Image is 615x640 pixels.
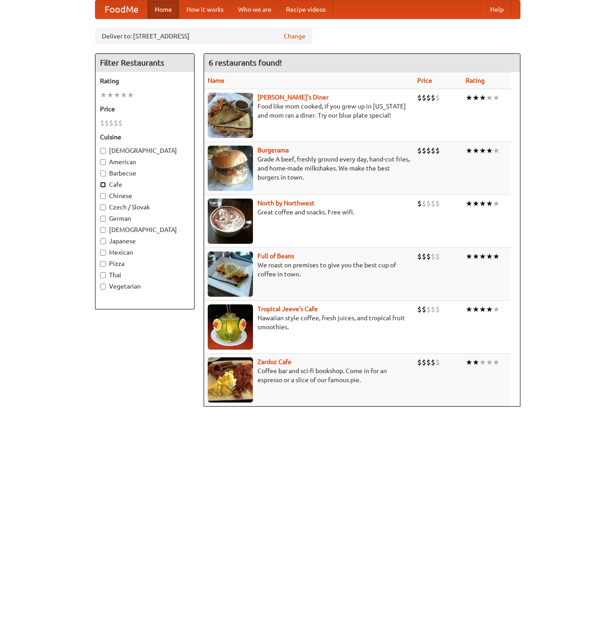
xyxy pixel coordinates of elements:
[257,147,289,154] a: Burgerama
[493,146,500,156] li: ★
[417,251,422,261] li: $
[422,146,426,156] li: $
[100,216,106,222] input: German
[466,251,472,261] li: ★
[100,146,190,155] label: [DEMOGRAPHIC_DATA]
[493,251,500,261] li: ★
[472,93,479,103] li: ★
[208,304,253,350] img: jeeves.jpg
[100,118,105,128] li: $
[114,90,120,100] li: ★
[257,358,291,365] b: Zardoz Cafe
[120,90,127,100] li: ★
[100,90,107,100] li: ★
[100,133,190,142] h5: Cuisine
[435,304,440,314] li: $
[127,90,134,100] li: ★
[100,193,106,199] input: Chinese
[208,146,253,191] img: burgerama.jpg
[257,94,329,101] a: [PERSON_NAME]'s Diner
[426,199,431,209] li: $
[279,0,333,19] a: Recipe videos
[100,248,190,257] label: Mexican
[100,237,190,246] label: Japanese
[435,199,440,209] li: $
[417,93,422,103] li: $
[257,199,315,207] a: North by Northwest
[466,304,472,314] li: ★
[426,357,431,367] li: $
[100,214,190,223] label: German
[208,357,253,403] img: zardoz.jpg
[100,203,190,212] label: Czech / Slovak
[109,118,114,128] li: $
[479,146,486,156] li: ★
[100,169,190,178] label: Barbecue
[208,313,410,332] p: Hawaiian style coffee, fresh juices, and tropical fruit smoothies.
[284,32,305,41] a: Change
[208,251,253,297] img: beans.jpg
[486,304,493,314] li: ★
[257,252,294,260] a: Full of Beans
[435,93,440,103] li: $
[472,357,479,367] li: ★
[100,261,106,267] input: Pizza
[417,357,422,367] li: $
[231,0,279,19] a: Who we are
[486,251,493,261] li: ★
[100,148,106,154] input: [DEMOGRAPHIC_DATA]
[493,357,500,367] li: ★
[431,199,435,209] li: $
[95,0,148,19] a: FoodMe
[100,284,106,289] input: Vegetarian
[493,199,500,209] li: ★
[148,0,179,19] a: Home
[466,77,485,84] a: Rating
[209,58,282,67] ng-pluralize: 6 restaurants found!
[479,304,486,314] li: ★
[466,357,472,367] li: ★
[100,272,106,278] input: Thai
[114,118,118,128] li: $
[431,304,435,314] li: $
[100,225,190,234] label: [DEMOGRAPHIC_DATA]
[479,93,486,103] li: ★
[493,304,500,314] li: ★
[100,76,190,85] h5: Rating
[100,104,190,114] h5: Price
[100,191,190,200] label: Chinese
[472,199,479,209] li: ★
[435,146,440,156] li: $
[422,357,426,367] li: $
[95,54,194,72] h4: Filter Restaurants
[426,251,431,261] li: $
[208,77,224,84] a: Name
[257,305,318,313] a: Tropical Jeeve's Cafe
[208,155,410,182] p: Grade A beef, freshly ground every day, hand-cut fries, and home-made milkshakes. We make the bes...
[486,146,493,156] li: ★
[486,93,493,103] li: ★
[100,171,106,176] input: Barbecue
[431,357,435,367] li: $
[179,0,231,19] a: How it works
[479,357,486,367] li: ★
[417,199,422,209] li: $
[100,182,106,188] input: Cafe
[422,304,426,314] li: $
[472,146,479,156] li: ★
[472,304,479,314] li: ★
[208,199,253,244] img: north.jpg
[118,118,123,128] li: $
[100,259,190,268] label: Pizza
[100,159,106,165] input: American
[422,199,426,209] li: $
[208,93,253,138] img: sallys.jpg
[479,251,486,261] li: ★
[426,304,431,314] li: $
[100,204,106,210] input: Czech / Slovak
[472,251,479,261] li: ★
